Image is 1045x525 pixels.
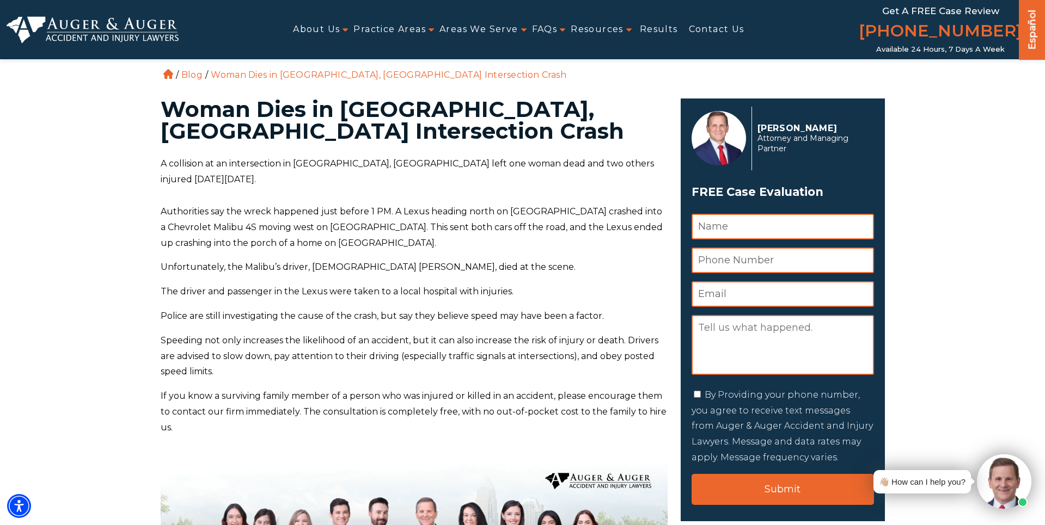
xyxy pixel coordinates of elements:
li: Woman Dies in [GEOGRAPHIC_DATA], [GEOGRAPHIC_DATA] Intersection Crash [208,70,569,80]
p: Authorities say the wreck happened just before 1 PM. A Lexus heading north on [GEOGRAPHIC_DATA] c... [161,204,668,251]
h1: Woman Dies in [GEOGRAPHIC_DATA], [GEOGRAPHIC_DATA] Intersection Crash [161,98,668,142]
a: Results [640,17,678,42]
h3: FREE Case Evaluation [692,182,874,202]
p: The driver and passenger in the Lexus were taken to a local hospital with injuries. [161,284,668,300]
a: Home [163,69,173,79]
div: Accessibility Menu [7,494,31,518]
p: A collision at an intersection in [GEOGRAPHIC_DATA], [GEOGRAPHIC_DATA] left one woman dead and tw... [161,156,668,188]
label: By Providing your phone number, you agree to receive text messages from Auger & Auger Accident an... [692,390,873,462]
p: If you know a surviving family member of a person who was injured or killed in an accident, pleas... [161,388,668,435]
a: FAQs [532,17,558,42]
span: Attorney and Managing Partner [757,133,868,154]
img: Intaker widget Avatar [977,454,1031,509]
span: Get a FREE Case Review [882,5,999,16]
p: Speeding not only increases the likelihood of an accident, but it can also increase the risk of i... [161,333,668,380]
p: Police are still investigating the cause of the crash, but say they believe speed may have been a... [161,308,668,324]
div: 👋🏼 How can I help you? [879,474,965,489]
a: Areas We Serve [439,17,518,42]
a: Blog [181,70,203,80]
input: Name [692,214,874,239]
a: [PHONE_NUMBER] [859,19,1022,45]
a: Resources [571,17,624,42]
input: Submit [692,474,874,505]
p: [PERSON_NAME] [757,123,868,133]
a: Practice Areas [353,17,426,42]
a: About Us [293,17,340,42]
a: Contact Us [689,17,744,42]
img: Auger & Auger Accident and Injury Lawyers Logo [7,16,179,42]
input: Phone Number [692,248,874,273]
p: Unfortunately, the Malibu’s driver, [DEMOGRAPHIC_DATA] [PERSON_NAME], died at the scene. [161,260,668,275]
span: Available 24 Hours, 7 Days a Week [876,45,1005,54]
input: Email [692,281,874,307]
img: Herbert Auger [692,111,746,165]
